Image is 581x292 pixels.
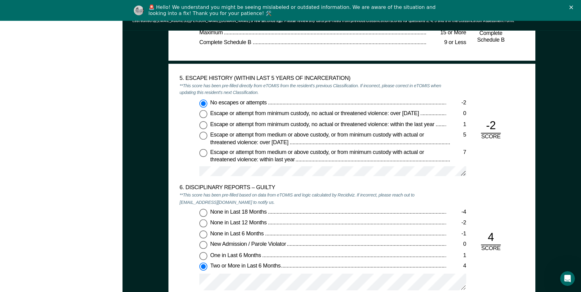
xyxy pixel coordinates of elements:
span: Maximum [199,29,224,36]
div: 6. DISCIPLINARY REPORTS – GUILTY [179,184,446,192]
span: a few seconds ago [251,19,282,23]
span: Escape or attempt from medium or above custody, or from minimum custody with actual or threatened... [210,132,424,145]
span: New Admission / Parole Violator [210,241,287,247]
em: **This score has been pre-filled based on data from eTOMIS and logic calculated by Recidiviz. If ... [179,192,414,205]
span: Complete Schedule B [199,39,252,46]
div: 1 [446,121,466,128]
span: One in Last 6 Months [210,252,262,258]
input: Escape or attempt from medium or above custody, or from minimum custody with actual or threatened... [199,149,207,157]
div: Complete Schedule B [476,30,506,44]
span: No escapes or attempts [210,99,268,105]
span: Escape or attempt from medium or above custody, or from minimum custody with actual or threatened... [210,149,424,162]
em: **This score has been pre-filled directly from eTOMIS from the resident's previous Classification... [179,83,441,95]
span: None in Last 6 Months [210,230,265,236]
div: 4 [481,230,501,245]
input: Escape or attempt from minimum custody, no actual or threatened violence: within the last year1 [199,121,207,129]
div: -4 [446,209,466,216]
div: SCORE [476,133,506,141]
div: 7 [450,149,466,156]
div: 🚨 Hello! We understand you might be seeing mislabeled or outdated information. We are aware of th... [149,4,438,17]
iframe: Intercom live chat [560,271,575,286]
input: Escape or attempt from medium or above custody, or from minimum custody with actual or threatened... [199,132,207,140]
div: SCORE [476,245,506,253]
input: None in Last 18 Months-4 [199,209,207,217]
span: Escape or attempt from minimum custody, no actual or threatened violence: over [DATE] [210,110,420,116]
span: None in Last 12 Months [210,219,268,226]
input: One in Last 6 Months1 [199,252,207,260]
input: No escapes or attempts-2 [199,99,207,107]
div: 5 [450,132,466,139]
div: 4 [446,263,466,270]
div: -2 [446,219,466,227]
span: Escape or attempt from minimum custody, no actual or threatened violence: within the last year [210,121,436,127]
div: Close [569,6,575,9]
span: None in Last 18 Months [210,209,268,215]
div: 15 or More [427,29,466,37]
span: Two or More in Last 6 Months [210,263,282,269]
input: None in Last 6 Months-1 [199,230,207,238]
div: 1 [446,252,466,259]
input: Two or More in Last 6 Months4 [199,263,207,271]
div: 0 [446,241,466,249]
img: Profile image for Kim [134,6,144,15]
div: -2 [446,99,466,107]
div: 0 [446,110,466,117]
div: 5. ESCAPE HISTORY (WITHIN LAST 5 YEARS OF INCARCERATION) [179,75,446,82]
div: -1 [446,230,466,238]
input: New Admission / Parole Violator0 [199,241,207,249]
input: Escape or attempt from minimum custody, no actual or threatened violence: over [DATE]0 [199,110,207,118]
input: None in Last 12 Months-2 [199,219,207,227]
div: 9 or Less [427,39,466,47]
div: -2 [481,118,501,133]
